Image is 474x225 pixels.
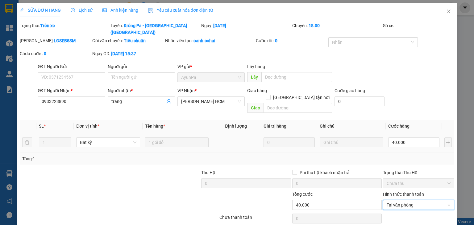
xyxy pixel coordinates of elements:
span: close [446,9,451,14]
span: Trần Phú HCM [181,97,241,106]
span: SL [39,124,44,129]
b: Tiêu chuẩn [124,38,146,43]
div: SĐT Người Nhận [38,87,105,94]
span: AyunPa [181,73,241,82]
div: Người nhận [108,87,175,94]
span: Giao hàng [247,88,267,93]
input: Dọc đường [261,72,332,82]
label: Hình thức thanh toán [383,192,424,197]
div: Nhân viên tạo: [165,37,255,44]
span: Lấy hàng [247,64,265,69]
b: Trên xe [40,23,55,28]
span: Tại văn phòng [387,200,451,210]
input: Ghi Chú [320,137,383,147]
div: [PERSON_NAME]: [20,37,91,44]
div: Chưa cước : [20,50,91,57]
div: Người gửi [108,63,175,70]
th: Ghi chú [317,120,386,132]
b: oanh.cohai [193,38,215,43]
span: Định lượng [225,124,247,129]
span: VP Nhận [177,88,195,93]
span: Đơn vị tính [76,124,99,129]
b: 0 [44,51,46,56]
span: Yêu cầu xuất hóa đơn điện tử [148,8,213,13]
span: Phí thu hộ khách nhận trả [297,169,352,176]
div: Chuyến: [292,22,382,36]
span: edit [20,8,24,12]
b: Krông Pa - [GEOGRAPHIC_DATA] ([GEOGRAPHIC_DATA]) [110,23,187,35]
div: Trạng thái Thu Hộ [383,169,454,176]
b: [DATE] 15:37 [111,51,136,56]
span: Giá trị hàng [264,124,286,129]
input: Cước giao hàng [335,96,385,106]
b: LGSEB5SM [54,38,76,43]
span: [GEOGRAPHIC_DATA] tận nơi [271,94,332,101]
button: plus [444,137,452,147]
div: Gói vận chuyển: [92,37,164,44]
input: Dọc đường [264,103,332,113]
span: Lịch sử [71,8,93,13]
span: Giao [247,103,264,113]
span: SỬA ĐƠN HÀNG [20,8,61,13]
div: Ngày GD: [92,50,164,57]
span: Ảnh kiện hàng [102,8,138,13]
div: Trạng thái: [19,22,110,36]
span: Tổng cước [292,192,313,197]
label: Cước giao hàng [335,88,365,93]
span: Thu Hộ [201,170,215,175]
div: Chưa thanh toán [219,214,291,225]
div: Tổng: 1 [22,155,183,162]
input: VD: Bàn, Ghế [145,137,209,147]
span: Bất kỳ [80,138,136,147]
b: [DATE] [213,23,226,28]
div: Ngày: [201,22,291,36]
b: 0 [275,38,277,43]
div: Số xe: [382,22,455,36]
span: Lấy [247,72,261,82]
div: Cước rồi : [256,37,327,44]
input: 0 [264,137,315,147]
span: Chưa thu [387,179,451,188]
button: Close [440,3,457,20]
img: icon [148,8,153,13]
span: clock-circle [71,8,75,12]
b: 18:00 [309,23,320,28]
span: user-add [166,99,171,104]
div: VP gửi [177,63,245,70]
div: Tuyến: [110,22,201,36]
span: Cước hàng [388,124,410,129]
span: picture [102,8,107,12]
div: SĐT Người Gửi [38,63,105,70]
button: delete [22,137,32,147]
span: Tên hàng [145,124,165,129]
